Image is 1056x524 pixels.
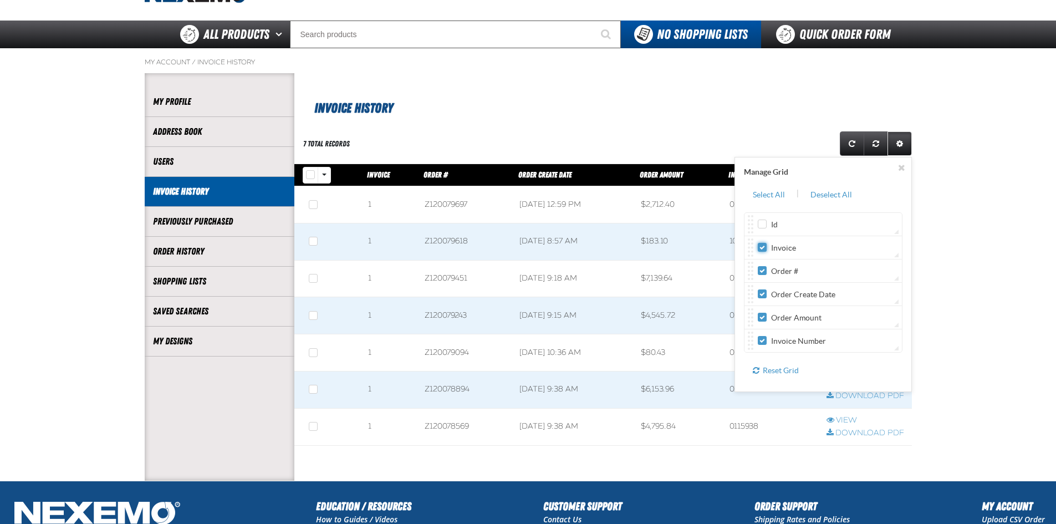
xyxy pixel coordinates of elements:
[197,58,255,67] a: Invoice History
[761,21,911,48] a: Quick Order Form
[314,100,393,116] span: Invoice History
[518,170,572,179] a: Order Create Date
[758,336,826,347] label: Invoice Number
[512,223,632,260] td: [DATE] 8:57 AM
[758,289,767,298] input: Order Create Date
[512,334,632,372] td: [DATE] 10:36 AM
[153,305,286,318] a: Saved Searches
[360,223,417,260] td: 1
[722,260,818,297] td: 0116536
[593,21,621,48] button: Start Searching
[145,58,912,67] nav: Breadcrumbs
[145,58,190,67] a: My Account
[424,170,448,179] a: Order #
[153,185,286,198] a: Invoice History
[758,220,778,230] label: Id
[827,428,904,439] a: Download PDF row action
[360,260,417,297] td: 1
[744,182,794,207] button: Select All
[360,334,417,372] td: 1
[633,186,722,223] td: $2,712.40
[272,21,290,48] button: Open All Products pages
[633,260,722,297] td: $7,139.64
[360,297,417,334] td: 1
[153,125,286,138] a: Address Book
[758,243,767,252] input: Invoice
[512,260,632,297] td: [DATE] 9:18 AM
[153,215,286,228] a: Previously Purchased
[758,313,767,322] input: Order Amount
[722,186,818,223] td: 0116718
[758,289,835,300] label: Order Create Date
[744,358,808,383] button: Reset Grid
[153,335,286,348] a: My Designs
[722,372,818,409] td: 0116140
[512,372,632,409] td: [DATE] 9:38 AM
[417,408,512,445] td: Z120078569
[290,21,621,48] input: Search
[758,220,767,228] input: Id
[621,21,761,48] button: You do not have available Shopping Lists. Open to Create a New List
[153,245,286,258] a: Order History
[795,189,800,197] span: |
[840,131,864,156] a: Refresh grid action
[640,170,683,179] a: Order Amount
[303,139,350,149] div: 7 total records
[543,498,622,515] h2: Customer Support
[360,372,417,409] td: 1
[633,223,722,260] td: $183.10
[657,27,748,42] span: No Shopping Lists
[512,186,632,223] td: [DATE] 12:59 PM
[744,166,902,178] h5: Manage Grid
[417,297,512,334] td: Z120079243
[153,95,286,108] a: My Profile
[360,408,417,445] td: 1
[887,131,912,156] a: Expand or Collapse Grid Settings
[734,157,912,392] div: Expand or Collapse Grid Settings
[982,498,1045,515] h2: My Account
[512,297,632,334] td: [DATE] 9:15 AM
[722,408,818,445] td: 0115938
[758,336,767,345] input: Invoice Number
[318,167,331,184] button: Rows selection options
[417,223,512,260] td: Z120079618
[417,334,512,372] td: Z120079094
[722,334,818,372] td: 0116267
[633,334,722,372] td: $80.43
[633,372,722,409] td: $6,153.96
[417,260,512,297] td: Z120079451
[722,297,818,334] td: 0116359
[512,408,632,445] td: [DATE] 9:38 AM
[417,372,512,409] td: Z120078894
[203,24,269,44] span: All Products
[633,408,722,445] td: $4,795.84
[360,186,417,223] td: 1
[754,498,850,515] h2: Order Support
[763,366,799,375] span: Reset Grid
[827,391,904,401] a: Download PDF row action
[722,223,818,260] td: 1041301
[728,170,777,179] a: Invoice Number
[801,182,860,207] button: Deselect All
[153,155,286,168] a: Users
[192,58,196,67] span: /
[758,266,798,277] label: Order #
[758,266,767,275] input: Order #
[316,498,411,515] h2: Education / Resources
[633,297,722,334] td: $4,545.72
[153,275,286,288] a: Shopping Lists
[758,243,796,253] label: Invoice
[758,313,822,323] label: Order Amount
[417,186,512,223] td: Z120079697
[864,131,888,156] a: Reset grid action
[827,415,904,426] a: View row action
[367,170,390,179] span: Invoice
[895,161,908,174] button: Close the Manage Grid drop-down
